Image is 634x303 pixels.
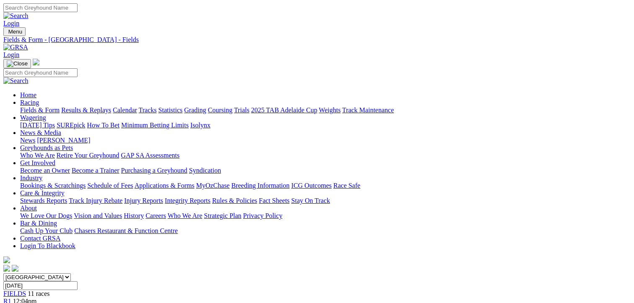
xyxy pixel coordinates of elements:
[121,122,189,129] a: Minimum Betting Limits
[342,106,394,114] a: Track Maintenance
[3,44,28,51] img: GRSA
[20,99,39,106] a: Racing
[74,227,178,234] a: Chasers Restaurant & Function Centre
[121,152,180,159] a: GAP SA Assessments
[20,220,57,227] a: Bar & Dining
[20,242,75,249] a: Login To Blackbook
[168,212,202,219] a: Who We Are
[20,212,631,220] div: About
[20,114,46,121] a: Wagering
[33,59,39,65] img: logo-grsa-white.png
[190,122,210,129] a: Isolynx
[291,182,331,189] a: ICG Outcomes
[243,212,282,219] a: Privacy Policy
[20,227,631,235] div: Bar & Dining
[259,197,290,204] a: Fact Sheets
[20,129,61,136] a: News & Media
[20,189,65,197] a: Care & Integrity
[20,137,631,144] div: News & Media
[158,106,183,114] a: Statistics
[20,227,72,234] a: Cash Up Your Club
[37,137,90,144] a: [PERSON_NAME]
[234,106,249,114] a: Trials
[20,91,36,98] a: Home
[8,28,22,35] span: Menu
[20,152,631,159] div: Greyhounds as Pets
[20,106,60,114] a: Fields & Form
[3,12,28,20] img: Search
[20,197,631,205] div: Care & Integrity
[3,290,26,297] a: FIELDS
[189,167,221,174] a: Syndication
[20,159,55,166] a: Get Involved
[3,256,10,263] img: logo-grsa-white.png
[145,212,166,219] a: Careers
[28,290,49,297] span: 11 races
[72,167,119,174] a: Become a Trainer
[20,205,37,212] a: About
[196,182,230,189] a: MyOzChase
[319,106,341,114] a: Weights
[20,167,631,174] div: Get Involved
[7,60,28,67] img: Close
[3,59,31,68] button: Toggle navigation
[212,197,257,204] a: Rules & Policies
[124,212,144,219] a: History
[251,106,317,114] a: 2025 TAB Adelaide Cup
[20,182,631,189] div: Industry
[20,122,55,129] a: [DATE] Tips
[20,197,67,204] a: Stewards Reports
[57,122,85,129] a: SUREpick
[20,167,70,174] a: Become an Owner
[3,3,78,12] input: Search
[87,182,133,189] a: Schedule of Fees
[20,137,35,144] a: News
[12,265,18,272] img: twitter.svg
[121,167,187,174] a: Purchasing a Greyhound
[231,182,290,189] a: Breeding Information
[20,212,72,219] a: We Love Our Dogs
[291,197,330,204] a: Stay On Track
[69,197,122,204] a: Track Injury Rebate
[87,122,120,129] a: How To Bet
[3,265,10,272] img: facebook.svg
[57,152,119,159] a: Retire Your Greyhound
[3,51,19,58] a: Login
[74,212,122,219] a: Vision and Values
[20,122,631,129] div: Wagering
[3,77,28,85] img: Search
[135,182,194,189] a: Applications & Forms
[333,182,360,189] a: Race Safe
[124,197,163,204] a: Injury Reports
[3,281,78,290] input: Select date
[113,106,137,114] a: Calendar
[20,106,631,114] div: Racing
[204,212,241,219] a: Strategic Plan
[61,106,111,114] a: Results & Replays
[20,182,85,189] a: Bookings & Scratchings
[3,27,26,36] button: Toggle navigation
[165,197,210,204] a: Integrity Reports
[20,235,60,242] a: Contact GRSA
[20,144,73,151] a: Greyhounds as Pets
[3,68,78,77] input: Search
[20,152,55,159] a: Who We Are
[3,36,631,44] a: Fields & Form - [GEOGRAPHIC_DATA] - Fields
[184,106,206,114] a: Grading
[20,174,42,181] a: Industry
[139,106,157,114] a: Tracks
[3,20,19,27] a: Login
[208,106,233,114] a: Coursing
